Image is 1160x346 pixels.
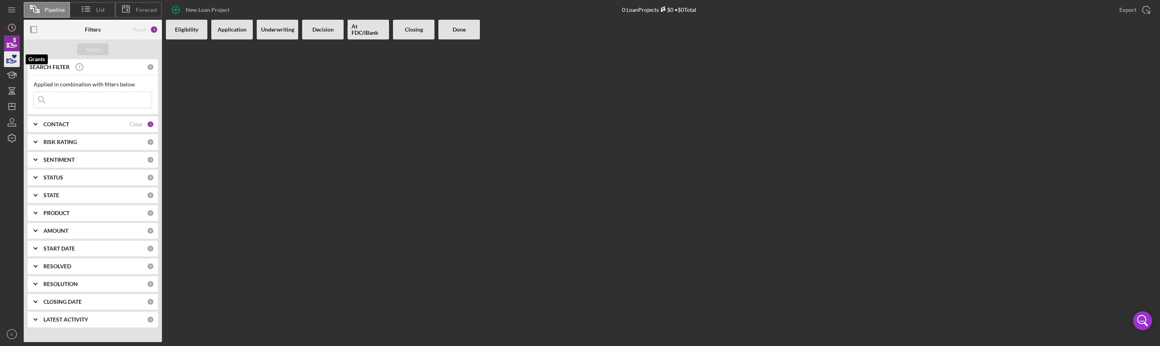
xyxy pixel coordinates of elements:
[133,26,146,33] div: Reset
[218,26,246,33] b: Application
[1111,2,1156,18] button: Export
[130,121,143,127] div: Clear
[43,210,70,216] b: PRODUCT
[43,299,82,305] b: CLOSING DATE
[43,157,75,163] b: SENTIMENT
[43,121,69,127] b: CONTACT
[166,2,237,18] button: New Loan Project
[186,2,229,18] div: New Loan Project
[45,7,65,13] span: Pipeline
[175,26,198,33] b: Eligibility
[147,138,154,146] div: 0
[147,64,154,71] div: 0
[1133,311,1152,330] div: Open Intercom Messenger
[147,174,154,181] div: 0
[85,26,101,33] b: Filters
[43,281,78,287] b: RESOLUTION
[261,26,294,33] b: Underwriting
[43,245,75,252] b: START DATE
[11,332,13,337] text: N
[96,7,105,13] span: List
[30,64,70,70] b: SEARCH FILTER
[147,316,154,323] div: 0
[147,156,154,163] div: 0
[147,192,154,199] div: 0
[147,121,154,128] div: 1
[312,26,334,33] b: Decision
[34,81,152,88] div: Applied in combination with filters below
[147,209,154,217] div: 0
[4,326,20,342] button: N
[1119,2,1136,18] div: Export
[43,263,71,269] b: RESOLVED
[352,23,385,36] b: At FDC/iBank
[86,43,100,55] div: Apply
[150,26,158,34] div: 1
[77,43,109,55] button: Apply
[43,174,63,181] b: STATUS
[147,263,154,270] div: 0
[405,26,423,33] b: Closing
[147,227,154,234] div: 0
[136,7,157,13] span: Forecast
[659,6,673,13] div: $0
[147,281,154,288] div: 0
[43,139,77,145] b: RISK RATING
[43,192,59,198] b: STATE
[147,245,154,252] div: 0
[622,6,696,13] div: 0 Loan Projects • $0 Total
[453,26,466,33] b: Done
[43,316,88,323] b: LATEST ACTIVITY
[147,298,154,305] div: 0
[43,228,68,234] b: AMOUNT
